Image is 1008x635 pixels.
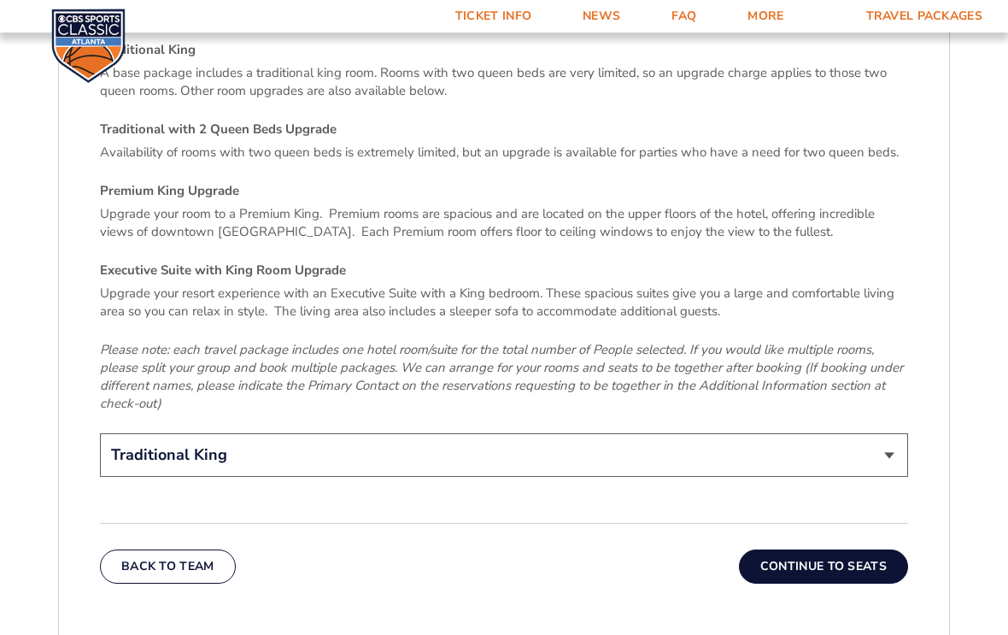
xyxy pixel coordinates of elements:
button: Continue To Seats [739,550,908,584]
h4: Traditional King [100,41,908,59]
p: Availability of rooms with two queen beds is extremely limited, but an upgrade is available for p... [100,144,908,162]
p: Upgrade your room to a Premium King. Premium rooms are spacious and are located on the upper floo... [100,205,908,241]
img: CBS Sports Classic [51,9,126,83]
p: Upgrade your resort experience with an Executive Suite with a King bedroom. These spacious suites... [100,285,908,320]
h4: Premium King Upgrade [100,182,908,200]
p: A base package includes a traditional king room. Rooms with two queen beds are very limited, so a... [100,64,908,100]
h4: Traditional with 2 Queen Beds Upgrade [100,121,908,138]
h4: Executive Suite with King Room Upgrade [100,262,908,279]
button: Back To Team [100,550,236,584]
em: Please note: each travel package includes one hotel room/suite for the total number of People sel... [100,341,903,412]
